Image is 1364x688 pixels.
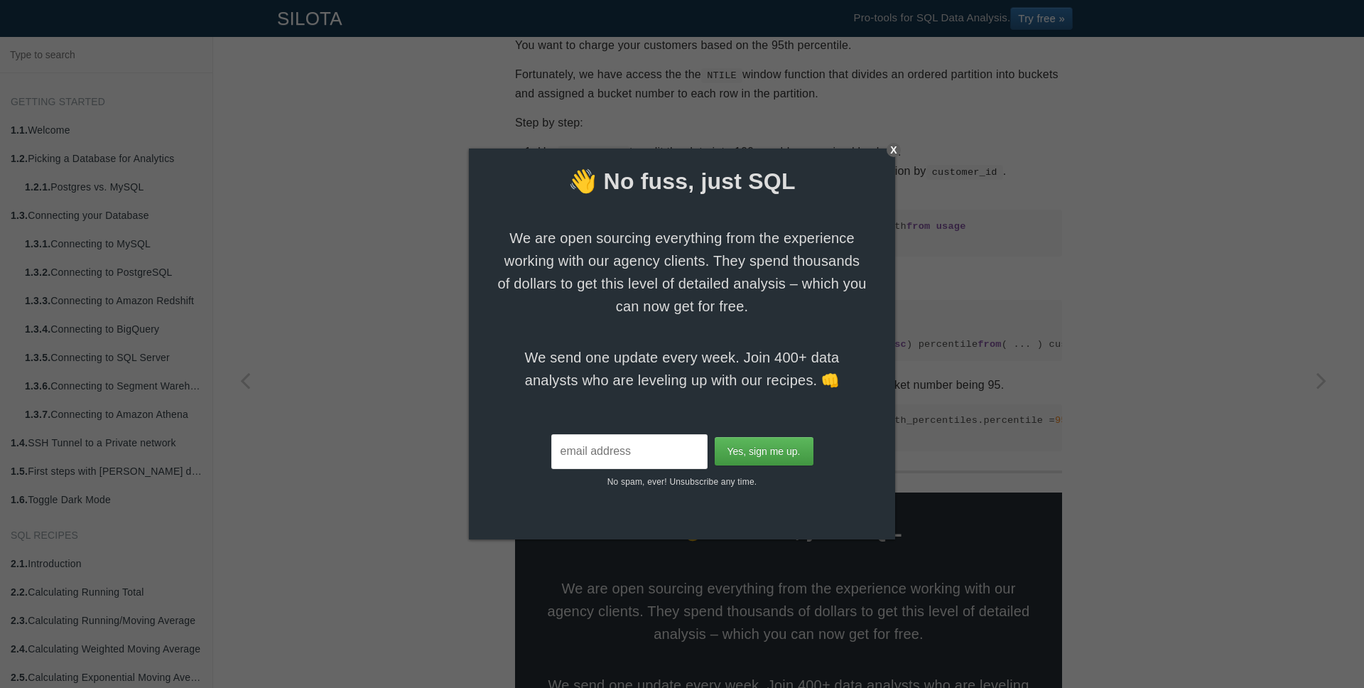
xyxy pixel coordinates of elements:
[1293,617,1347,671] iframe: Drift Widget Chat Controller
[715,437,813,466] input: Yes, sign me up.
[497,346,867,392] span: We send one update every week. Join 400+ data analysts who are leveling up with our recipes. 👊
[887,143,901,157] div: X
[497,227,867,318] span: We are open sourcing everything from the experience working with our agency clients. They spend t...
[469,469,895,488] p: No spam, ever! Unsubscribe any time.
[551,434,708,469] input: email address
[469,166,895,198] span: 👋 No fuss, just SQL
